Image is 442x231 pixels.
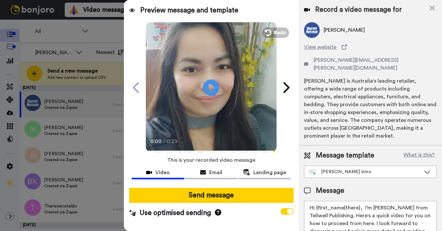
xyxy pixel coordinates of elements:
[209,169,222,176] span: Email
[163,138,165,145] span: /
[304,77,437,140] div: [PERSON_NAME] is Australia's leading retailer, offering a wide range of products including comput...
[401,151,437,160] button: What is this?
[129,188,294,203] button: Send message
[304,43,437,51] a: View website
[253,169,286,176] span: Landing page
[304,43,336,51] span: View website
[155,169,170,176] span: Video
[167,138,178,145] span: 0:29
[316,151,374,160] span: Message template
[310,170,316,175] img: nextgen-template.svg
[140,208,211,218] span: Use optimised sending
[314,56,437,72] span: [PERSON_NAME][EMAIL_ADDRESS][PERSON_NAME][DOMAIN_NAME]
[150,138,162,145] span: 0:00
[310,169,421,175] div: [PERSON_NAME] Intro
[316,186,344,196] span: Message
[167,153,255,167] span: This is your recorded video message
